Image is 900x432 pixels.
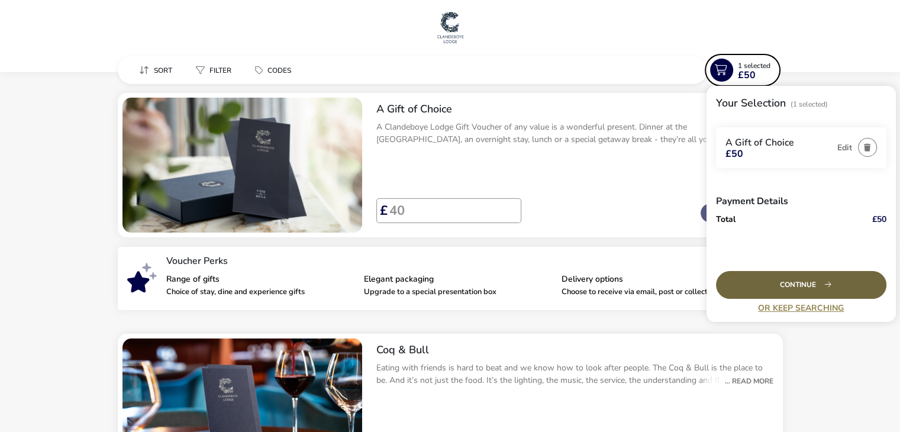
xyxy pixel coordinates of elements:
naf-pibe-menu-bar-item: Codes [246,62,305,79]
span: Continue [780,281,822,289]
div: ... Read More [719,376,773,386]
button: Edit [837,143,852,152]
naf-pibe-menu-bar-item: Sort [130,62,186,79]
a: Or Keep Searching [716,304,886,312]
span: Codes [267,66,291,75]
naf-get-fp-price: £50 [872,214,886,225]
h2: Coq & Bull [376,343,773,357]
p: Upgrade to a special presentation box [364,288,552,296]
p: Range of gifts [166,275,354,283]
div: Continue [716,271,886,299]
button: Filter [186,62,241,79]
button: Sort [130,62,182,79]
p: Choose to receive via email, post or collect [562,288,750,296]
span: £50 [738,70,756,80]
span: (1 Selected) [791,99,828,109]
h3: Payment Details [716,187,886,215]
h2: Your Selection [716,96,786,110]
span: £50 [725,149,743,159]
p: Voucher Perks [166,256,759,266]
naf-pibe-menu-bar-item: Filter [186,62,246,79]
span: £ [380,204,388,217]
span: A Gift of Choice [725,136,794,149]
p: Total [716,215,852,224]
p: Choice of stay, dine and experience gifts [166,288,354,296]
span: 1 Selected [738,61,770,70]
button: Codes [246,62,301,79]
naf-pibe-menu-bar-item: 1 Selected£50 [707,56,783,84]
button: Add Voucher [701,204,773,223]
p: Delivery options [562,275,750,283]
p: Eating with friends is hard to beat and we know how to look after people. The Coq & Bull is the p... [376,362,773,386]
h2: A Gift of Choice [376,102,773,116]
span: Filter [209,66,231,75]
p: Elegant packaging [364,275,552,283]
img: Main Website [436,9,465,45]
p: A Clandeboye Lodge Gift Voucher of any value is a wonderful present. Dinner at the [GEOGRAPHIC_DA... [376,121,773,146]
span: Sort [154,66,172,75]
input: Voucher Price [388,198,512,223]
button: 1 Selected£50 [707,56,778,84]
swiper-slide: 1 / 1 [122,98,362,233]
